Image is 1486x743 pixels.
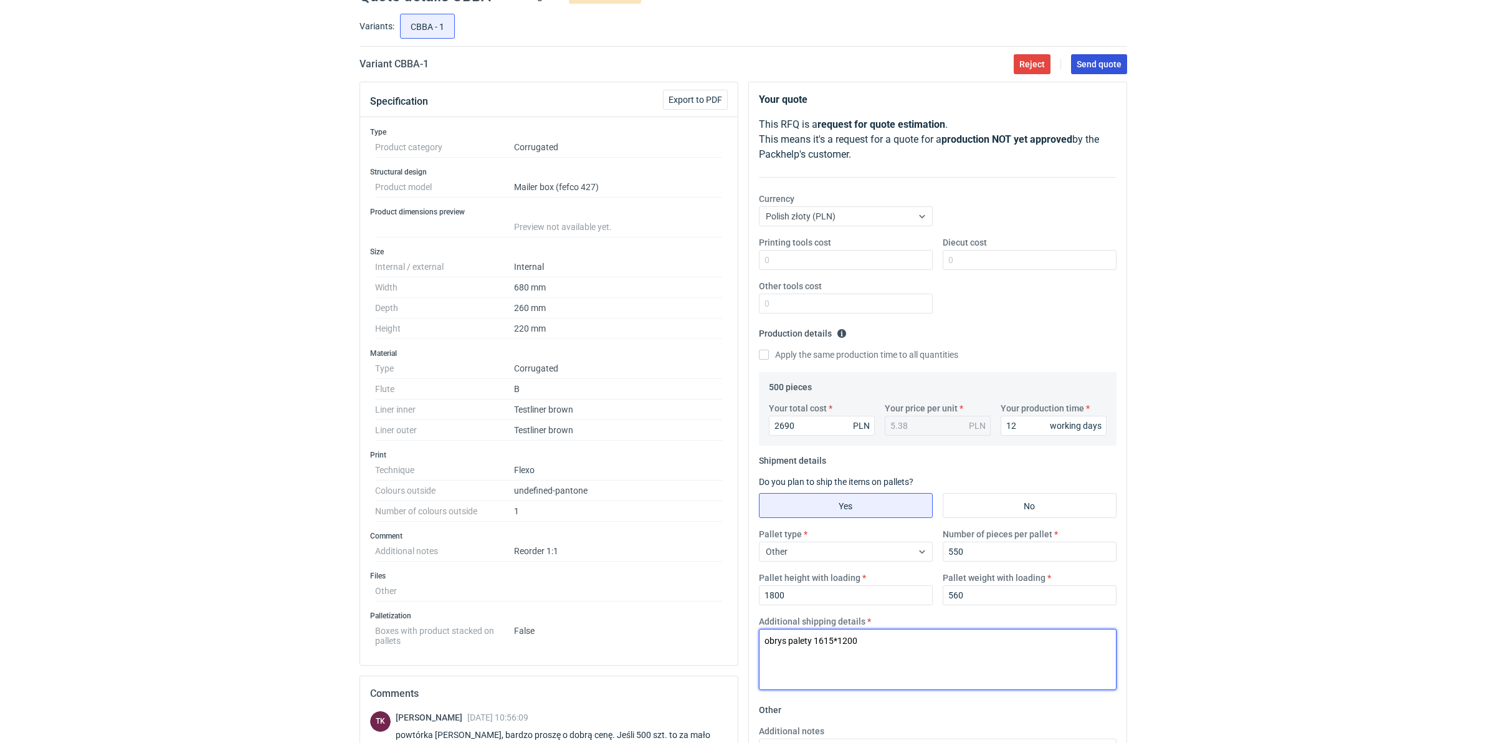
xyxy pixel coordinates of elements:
[400,14,455,39] label: CBBA - 1
[375,581,514,602] dt: Other
[759,572,860,584] label: Pallet height with loading
[1014,54,1050,74] button: Reject
[943,585,1117,605] input: 0
[375,541,514,562] dt: Additional notes
[514,420,723,441] dd: Testliner brown
[370,531,728,541] h3: Comment
[941,133,1072,145] strong: production NOT yet approved
[514,379,723,400] dd: B
[375,277,514,298] dt: Width
[759,477,913,487] label: Do you plan to ship the items on pallets?
[375,319,514,339] dt: Height
[360,20,394,32] label: Variants:
[514,501,723,522] dd: 1
[759,629,1117,690] textarea: obrys palety 1615*1200
[396,712,467,722] span: [PERSON_NAME]
[375,257,514,277] dt: Internal / external
[514,222,612,232] span: Preview not available yet.
[759,294,933,314] input: 0
[943,236,987,249] label: Diecut cost
[759,528,802,540] label: Pallet type
[769,402,827,415] label: Your total cost
[375,400,514,420] dt: Liner inner
[375,501,514,522] dt: Number of colours outside
[375,460,514,481] dt: Technique
[759,117,1117,162] p: This RFQ is a . This means it's a request for a quote for a by the Packhelp's customer.
[669,95,722,104] span: Export to PDF
[1001,402,1084,415] label: Your production time
[759,615,865,628] label: Additional shipping details
[1050,419,1102,432] div: working days
[514,400,723,420] dd: Testliner brown
[370,127,728,137] h3: Type
[375,298,514,319] dt: Depth
[375,481,514,501] dt: Colours outside
[759,193,794,205] label: Currency
[514,319,723,339] dd: 220 mm
[943,572,1045,584] label: Pallet weight with loading
[759,324,847,338] legend: Production details
[759,348,958,361] label: Apply the same production time to all quantities
[370,686,728,701] h2: Comments
[1071,54,1127,74] button: Send quote
[969,419,986,432] div: PLN
[370,348,728,358] h3: Material
[514,257,723,277] dd: Internal
[759,236,831,249] label: Printing tools cost
[467,712,528,722] span: [DATE] 10:56:09
[759,451,826,466] legend: Shipment details
[370,247,728,257] h3: Size
[759,700,781,715] legend: Other
[759,280,822,292] label: Other tools cost
[769,416,875,436] input: 0
[759,725,824,737] label: Additional notes
[375,420,514,441] dt: Liner outer
[759,585,933,605] input: 0
[370,571,728,581] h3: Files
[514,177,723,198] dd: Mailer box (fefco 427)
[817,118,945,130] strong: request for quote estimation
[514,481,723,501] dd: undefined-pantone
[759,93,807,105] strong: Your quote
[375,137,514,158] dt: Product category
[370,711,391,732] div: Tomasz Kubiak
[360,57,429,72] h2: Variant CBBA - 1
[370,167,728,177] h3: Structural design
[853,419,870,432] div: PLN
[943,542,1117,562] input: 0
[1019,60,1045,69] span: Reject
[514,277,723,298] dd: 680 mm
[370,711,391,732] figcaption: TK
[370,611,728,621] h3: Palletization
[514,460,723,481] dd: Flexo
[663,90,728,110] button: Export to PDF
[375,177,514,198] dt: Product model
[514,541,723,562] dd: Reorder 1:1
[514,137,723,158] dd: Corrugated
[514,621,723,646] dd: False
[375,358,514,379] dt: Type
[1077,60,1122,69] span: Send quote
[514,358,723,379] dd: Corrugated
[370,207,728,217] h3: Product dimensions preview
[375,621,514,646] dt: Boxes with product stacked on pallets
[759,250,933,270] input: 0
[1001,416,1107,436] input: 0
[885,402,958,415] label: Your price per unit
[759,493,933,518] label: Yes
[370,87,428,117] button: Specification
[943,528,1052,540] label: Number of pieces per pallet
[375,379,514,400] dt: Flute
[943,493,1117,518] label: No
[766,211,836,221] span: Polish złoty (PLN)
[769,377,812,392] legend: 500 pieces
[370,450,728,460] h3: Print
[943,250,1117,270] input: 0
[514,298,723,319] dd: 260 mm
[766,547,788,557] span: Other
